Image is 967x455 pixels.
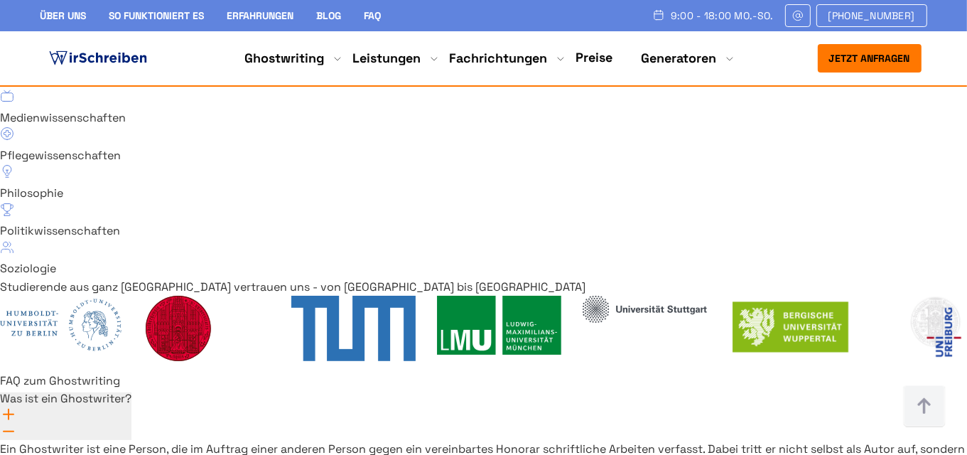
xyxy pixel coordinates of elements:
div: 4 / 11 [146,296,270,366]
div: 5 / 11 [291,296,416,366]
img: Schedule [652,9,665,21]
span: 9:00 - 18:00 Mo.-So. [671,10,774,21]
a: Über uns [40,9,87,22]
button: Jetzt anfragen [818,44,922,73]
span: [PHONE_NUMBER] [828,10,915,21]
img: Ludwig-Maximilians-Universität München (LMU München) [437,296,561,355]
img: bergische universitaet [728,296,853,358]
img: uni-hohenheim [583,296,707,322]
a: Fachrichtungen [450,50,548,67]
a: So funktioniert es [109,9,205,22]
img: logo ghostwriter-österreich [46,48,150,69]
a: FAQ [364,9,382,22]
div: 7 / 11 [583,296,707,328]
img: Technische Universität München (TUM) [291,296,416,360]
a: Ghostwriting [245,50,325,67]
a: Generatoren [642,50,717,67]
a: Leistungen [353,50,421,67]
a: Blog [317,9,342,22]
div: 6 / 11 [437,296,561,360]
a: [PHONE_NUMBER] [816,4,927,27]
img: Ruprecht-Karls-Universität Heidelberg (Universität Heidelberg) [146,296,270,361]
a: Preise [576,49,613,65]
img: Email [792,10,804,21]
div: 8 / 11 [728,296,853,363]
a: Erfahrungen [227,9,294,22]
img: button top [903,385,946,428]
